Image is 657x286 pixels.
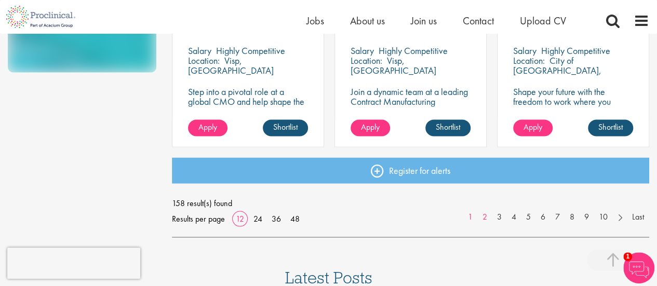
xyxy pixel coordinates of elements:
[188,119,227,136] a: Apply
[524,121,542,132] span: Apply
[351,45,374,57] span: Salary
[623,252,654,283] img: Chatbot
[579,211,594,223] a: 9
[379,45,448,57] p: Highly Competitive
[565,211,580,223] a: 8
[541,45,610,57] p: Highly Competitive
[513,119,553,136] a: Apply
[7,248,140,279] iframe: reCAPTCHA
[506,211,521,223] a: 4
[216,45,285,57] p: Highly Competitive
[463,211,478,223] a: 1
[425,119,471,136] a: Shortlist
[172,211,225,226] span: Results per page
[361,121,380,132] span: Apply
[250,213,266,224] a: 24
[188,55,220,66] span: Location:
[463,14,494,28] a: Contact
[594,211,613,223] a: 10
[521,211,536,223] a: 5
[287,213,303,224] a: 48
[535,211,551,223] a: 6
[188,45,211,57] span: Salary
[306,14,324,28] a: Jobs
[588,119,633,136] a: Shortlist
[520,14,566,28] a: Upload CV
[188,87,308,116] p: Step into a pivotal role at a global CMO and help shape the future of healthcare.
[351,55,382,66] span: Location:
[172,157,649,183] a: Register for alerts
[550,211,565,223] a: 7
[268,213,285,224] a: 36
[172,195,649,211] span: 158 result(s) found
[627,211,649,223] a: Last
[477,211,492,223] a: 2
[232,213,248,224] a: 12
[623,252,632,261] span: 1
[198,121,217,132] span: Apply
[513,55,545,66] span: Location:
[350,14,385,28] a: About us
[411,14,437,28] a: Join us
[513,55,601,86] p: City of [GEOGRAPHIC_DATA], [GEOGRAPHIC_DATA]
[513,87,633,136] p: Shape your future with the freedom to work where you thrive! Join our client in this fully remote...
[351,87,471,146] p: Join a dynamic team at a leading Contract Manufacturing Organisation (CMO) and contribute to grou...
[513,45,537,57] span: Salary
[263,119,308,136] a: Shortlist
[351,55,436,76] p: Visp, [GEOGRAPHIC_DATA]
[188,55,274,76] p: Visp, [GEOGRAPHIC_DATA]
[351,119,390,136] a: Apply
[492,211,507,223] a: 3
